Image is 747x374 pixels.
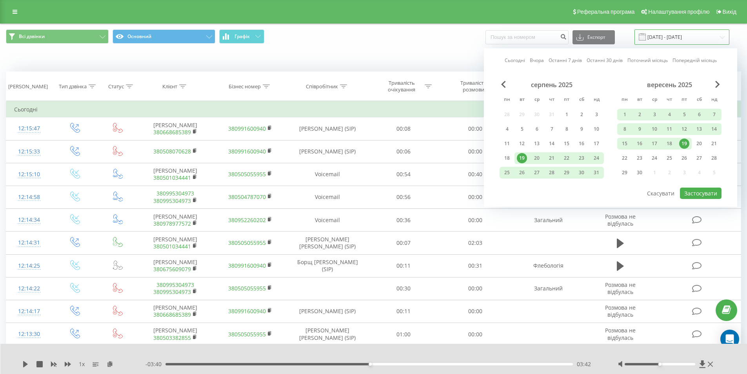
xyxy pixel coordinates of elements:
[577,9,635,15] span: Реферальна програма
[576,168,587,178] div: 30
[662,123,677,135] div: чт 11 вер 2025 р.
[14,190,44,205] div: 12:14:58
[228,148,266,155] a: 380991600940
[591,109,602,120] div: 3
[544,123,559,135] div: чт 7 серп 2025 р.
[559,109,574,120] div: пт 1 серп 2025 р.
[634,124,645,134] div: 9
[709,153,719,163] div: 28
[627,57,668,64] a: Поточний місяць
[440,140,511,163] td: 00:00
[591,94,602,106] abbr: неділя
[14,258,44,274] div: 12:14:25
[14,144,44,159] div: 12:15:33
[619,94,631,106] abbr: понеділок
[531,94,543,106] abbr: середа
[544,138,559,150] div: чт 14 серп 2025 р.
[715,81,720,88] span: Next Month
[591,139,602,149] div: 17
[529,152,544,164] div: ср 20 серп 2025 р.
[287,254,368,277] td: Борщ [PERSON_NAME] (SIP)
[440,209,511,232] td: 00:00
[591,124,602,134] div: 10
[440,186,511,208] td: 00:00
[617,123,632,135] div: пн 8 вер 2025 р.
[440,117,511,140] td: 00:00
[559,123,574,135] div: пт 8 серп 2025 р.
[138,254,213,277] td: [PERSON_NAME]
[505,57,525,64] a: Сьогодні
[153,220,191,227] a: 380978977572
[664,139,674,149] div: 18
[591,153,602,163] div: 24
[694,109,704,120] div: 6
[576,94,587,106] abbr: субота
[440,277,511,300] td: 00:00
[59,83,87,90] div: Тип дзвінка
[707,138,722,150] div: нд 21 вер 2025 р.
[546,94,558,106] abbr: четвер
[605,304,636,318] span: Розмова не відбулась
[145,360,165,368] span: - 03:40
[709,124,719,134] div: 14
[577,360,591,368] span: 03:42
[14,281,44,296] div: 12:14:22
[679,109,689,120] div: 5
[368,300,440,323] td: 00:11
[79,360,85,368] span: 1 x
[511,209,585,232] td: Загальний
[108,83,124,90] div: Статус
[502,124,512,134] div: 4
[574,138,589,150] div: сб 16 серп 2025 р.
[529,138,544,150] div: ср 13 серп 2025 р.
[532,139,542,149] div: 13
[517,124,527,134] div: 5
[228,216,266,224] a: 380952260202
[647,109,662,120] div: ср 3 вер 2025 р.
[672,57,717,64] a: Попередній місяць
[634,168,645,178] div: 30
[692,138,707,150] div: сб 20 вер 2025 р.
[559,138,574,150] div: пт 15 серп 2025 р.
[14,212,44,228] div: 12:14:34
[709,109,719,120] div: 7
[720,330,739,348] div: Open Intercom Messenger
[153,265,191,273] a: 380675609079
[632,138,647,150] div: вт 16 вер 2025 р.
[6,29,109,44] button: Всі дзвінки
[632,123,647,135] div: вт 9 вер 2025 р.
[138,300,213,323] td: [PERSON_NAME]
[707,123,722,135] div: нд 14 вер 2025 р.
[662,138,677,150] div: чт 18 вер 2025 р.
[153,128,191,136] a: 380668685389
[574,152,589,164] div: сб 23 серп 2025 р.
[632,109,647,120] div: вт 2 вер 2025 р.
[368,323,440,346] td: 01:00
[287,300,368,323] td: [PERSON_NAME] (SIP)
[368,117,440,140] td: 00:08
[707,109,722,120] div: нд 7 вер 2025 р.
[453,80,494,93] div: Тривалість розмови
[501,94,513,106] abbr: понеділок
[562,139,572,149] div: 15
[576,139,587,149] div: 16
[219,29,264,44] button: Графік
[679,139,689,149] div: 19
[228,262,266,269] a: 380991600940
[14,235,44,250] div: 12:14:31
[662,109,677,120] div: чт 4 вер 2025 р.
[663,94,675,106] abbr: четвер
[440,232,511,254] td: 02:03
[605,281,636,296] span: Розмова не відбулась
[228,193,266,201] a: 380504787070
[620,109,630,120] div: 1
[562,153,572,163] div: 22
[694,139,704,149] div: 20
[707,152,722,164] div: нд 28 вер 2025 р.
[369,363,372,366] div: Accessibility label
[517,139,527,149] div: 12
[368,232,440,254] td: 00:07
[287,232,368,254] td: [PERSON_NAME] [PERSON_NAME] (SIP)
[368,254,440,277] td: 00:11
[649,94,660,106] abbr: середа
